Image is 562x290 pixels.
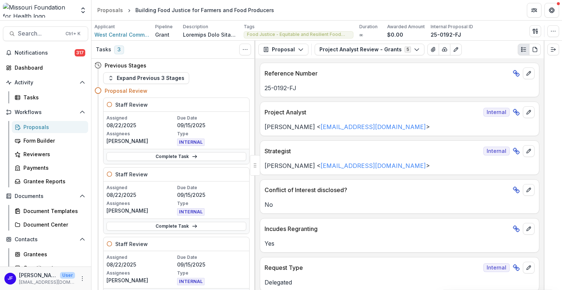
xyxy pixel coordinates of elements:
[523,145,535,157] button: edit
[177,139,205,146] span: INTERNAL
[177,261,246,268] p: 09/15/2025
[12,219,88,231] a: Document Center
[3,190,88,202] button: Open Documents
[23,250,82,258] div: Grantees
[427,44,439,55] button: View Attached Files
[265,108,480,117] p: Project Analyst
[97,6,123,14] div: Proposals
[106,152,246,161] a: Complete Task
[106,131,176,137] p: Assignees
[3,3,75,18] img: Missouri Foundation for Health logo
[12,205,88,217] a: Document Templates
[106,115,176,121] p: Assigned
[94,31,149,38] span: West Central Community Development Corporation
[265,200,535,209] p: No
[3,106,88,118] button: Open Workflows
[359,31,363,38] p: ∞
[177,278,205,285] span: INTERNAL
[106,261,176,268] p: 08/22/2025
[247,32,350,37] span: Food Justice - Equitable and Resilient Food Systems
[75,49,85,56] span: 317
[265,84,535,92] p: 25-0192-FJ
[183,23,208,30] p: Description
[3,77,88,88] button: Open Activity
[78,274,87,283] button: More
[106,184,176,191] p: Assigned
[12,175,88,187] a: Grantee Reports
[115,170,148,178] h5: Staff Review
[265,278,535,287] p: Delegated
[523,106,535,118] button: edit
[177,191,246,199] p: 09/15/2025
[12,162,88,174] a: Payments
[177,131,246,137] p: Type
[483,147,510,155] span: Internal
[544,3,559,18] button: Get Help
[431,31,461,38] p: 25-0192-FJ
[94,5,277,15] nav: breadcrumb
[18,30,61,37] span: Search...
[177,115,246,121] p: Due Date
[265,147,480,155] p: Strategist
[265,122,535,131] p: [PERSON_NAME] < >
[177,208,205,216] span: INTERNAL
[523,184,535,196] button: edit
[106,121,176,129] p: 08/22/2025
[60,272,75,279] p: User
[105,87,147,95] h4: Proposal Review
[23,207,82,215] div: Document Templates
[3,234,88,245] button: Open Contacts
[527,3,542,18] button: Partners
[529,44,541,55] button: PDF view
[78,3,88,18] button: Open entity switcher
[135,6,274,14] div: Building Food Justice for Farmers and Food Producers
[114,45,124,54] span: 3
[106,254,176,261] p: Assigned
[321,162,426,169] a: [EMAIL_ADDRESS][DOMAIN_NAME]
[12,248,88,260] a: Grantees
[177,200,246,207] p: Type
[12,262,88,274] a: Constituents
[12,121,88,133] a: Proposals
[450,44,462,55] button: Edit as form
[105,62,146,69] h4: Previous Stages
[19,271,57,279] p: [PERSON_NAME]
[183,31,238,38] p: Loremips Dolo Sitamet con Adipisc eli Sedd Eiusmodte in u laboreetd magnaaliqu eni ad Min Veniam ...
[115,101,148,109] h5: Staff Review
[106,207,176,214] p: [PERSON_NAME]
[547,44,559,55] button: Expand right
[8,276,13,281] div: Jean Freeman-Crawford
[3,26,88,41] button: Search...
[177,254,246,261] p: Due Date
[64,30,82,38] div: Ctrl + K
[106,270,176,276] p: Assignees
[155,31,169,38] p: Grant
[239,44,251,55] button: Toggle View Cancelled Tasks
[244,23,255,30] p: Tags
[177,270,246,276] p: Type
[483,108,510,117] span: Internal
[431,23,473,30] p: Internal Proposal ID
[15,236,76,243] span: Contacts
[523,67,535,79] button: edit
[15,80,76,86] span: Activity
[177,184,246,191] p: Due Date
[115,240,148,248] h5: Staff Review
[94,5,126,15] a: Proposals
[106,276,176,284] p: [PERSON_NAME]
[265,224,510,233] p: Incudes Regranting
[15,64,82,71] div: Dashboard
[15,193,76,199] span: Documents
[23,137,82,144] div: Form Builder
[265,69,510,78] p: Reference Number
[12,91,88,103] a: Tasks
[523,223,535,235] button: edit
[3,47,88,59] button: Notifications317
[177,121,246,129] p: 09/15/2025
[387,23,425,30] p: Awarded Amount
[23,93,82,101] div: Tasks
[23,177,82,185] div: Grantee Reports
[359,23,378,30] p: Duration
[483,263,510,272] span: Internal
[265,161,535,170] p: [PERSON_NAME] < >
